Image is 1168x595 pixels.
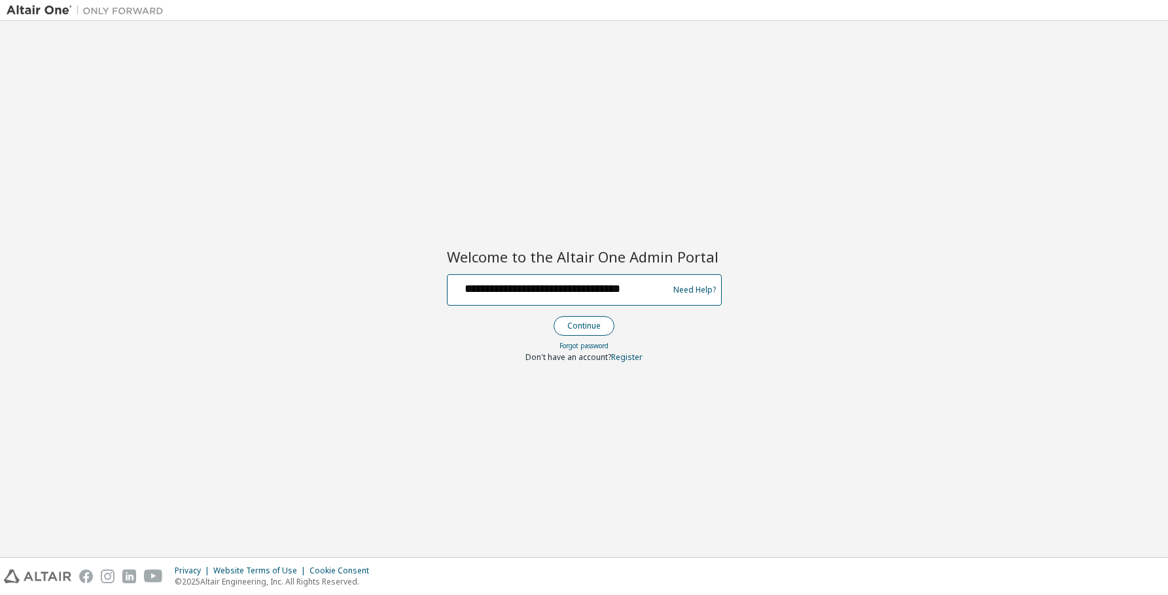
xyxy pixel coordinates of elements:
img: youtube.svg [144,569,163,583]
a: Register [611,352,643,363]
div: Website Terms of Use [213,566,310,576]
span: Don't have an account? [525,352,611,363]
img: linkedin.svg [122,569,136,583]
img: facebook.svg [79,569,93,583]
div: Privacy [175,566,213,576]
a: Need Help? [673,289,716,290]
img: Altair One [7,4,170,17]
img: altair_logo.svg [4,569,71,583]
button: Continue [554,316,614,336]
a: Forgot password [559,341,609,350]
img: instagram.svg [101,569,115,583]
div: Cookie Consent [310,566,377,576]
p: © 2025 Altair Engineering, Inc. All Rights Reserved. [175,576,377,587]
h2: Welcome to the Altair One Admin Portal [447,247,722,266]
